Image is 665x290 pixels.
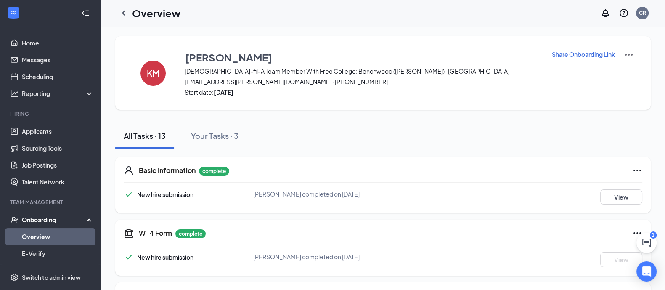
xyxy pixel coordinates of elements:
a: Overview [22,228,94,245]
svg: QuestionInfo [619,8,629,18]
a: Home [22,35,94,51]
div: Your Tasks · 3 [191,130,238,141]
span: [PERSON_NAME] completed on [DATE] [253,253,360,261]
a: Applicants [22,123,94,140]
div: Onboarding [22,216,87,224]
button: View [600,252,642,267]
button: KM [132,50,174,96]
svg: WorkstreamLogo [9,8,18,17]
a: Job Postings [22,157,94,173]
span: [DEMOGRAPHIC_DATA]-fil-A Team Member With Free College: Benchwood ([PERSON_NAME]) · [GEOGRAPHIC_D... [185,67,541,75]
img: More Actions [624,50,634,60]
h5: Basic Information [139,166,196,175]
div: Hiring [10,110,92,117]
span: Start date: [185,88,541,96]
h3: [PERSON_NAME] [185,50,272,64]
div: 1 [650,231,657,239]
svg: Ellipses [632,165,642,176]
svg: UserCheck [10,216,19,224]
p: Share Onboarding Link [552,50,615,59]
a: Onboarding Documents [22,262,94,279]
span: New hire submission [137,253,193,261]
svg: User [124,165,134,176]
div: Open Intercom Messenger [636,261,657,282]
div: Team Management [10,199,92,206]
svg: Checkmark [124,189,134,200]
svg: ChatActive [641,238,652,248]
p: complete [175,229,206,238]
a: Scheduling [22,68,94,85]
svg: TaxGovernmentIcon [124,228,134,238]
svg: Analysis [10,89,19,98]
svg: Ellipses [632,228,642,238]
a: Talent Network [22,173,94,190]
h1: Overview [132,6,180,20]
span: [EMAIL_ADDRESS][PERSON_NAME][DOMAIN_NAME] · [PHONE_NUMBER] [185,77,541,86]
p: complete [199,167,229,176]
div: Reporting [22,89,94,98]
button: View [600,189,642,205]
h4: KM [147,70,159,76]
span: New hire submission [137,191,193,198]
strong: [DATE] [214,88,233,96]
svg: Collapse [81,9,90,17]
div: Switch to admin view [22,273,81,282]
h5: W-4 Form [139,229,172,238]
svg: Notifications [600,8,610,18]
button: ChatActive [636,233,657,253]
button: Share Onboarding Link [551,50,615,59]
svg: Settings [10,273,19,282]
div: CR [639,9,646,16]
div: All Tasks · 13 [124,130,166,141]
button: [PERSON_NAME] [185,50,541,65]
a: E-Verify [22,245,94,262]
a: Sourcing Tools [22,140,94,157]
svg: Checkmark [124,252,134,262]
a: Messages [22,51,94,68]
svg: ChevronLeft [119,8,129,18]
span: [PERSON_NAME] completed on [DATE] [253,190,360,198]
